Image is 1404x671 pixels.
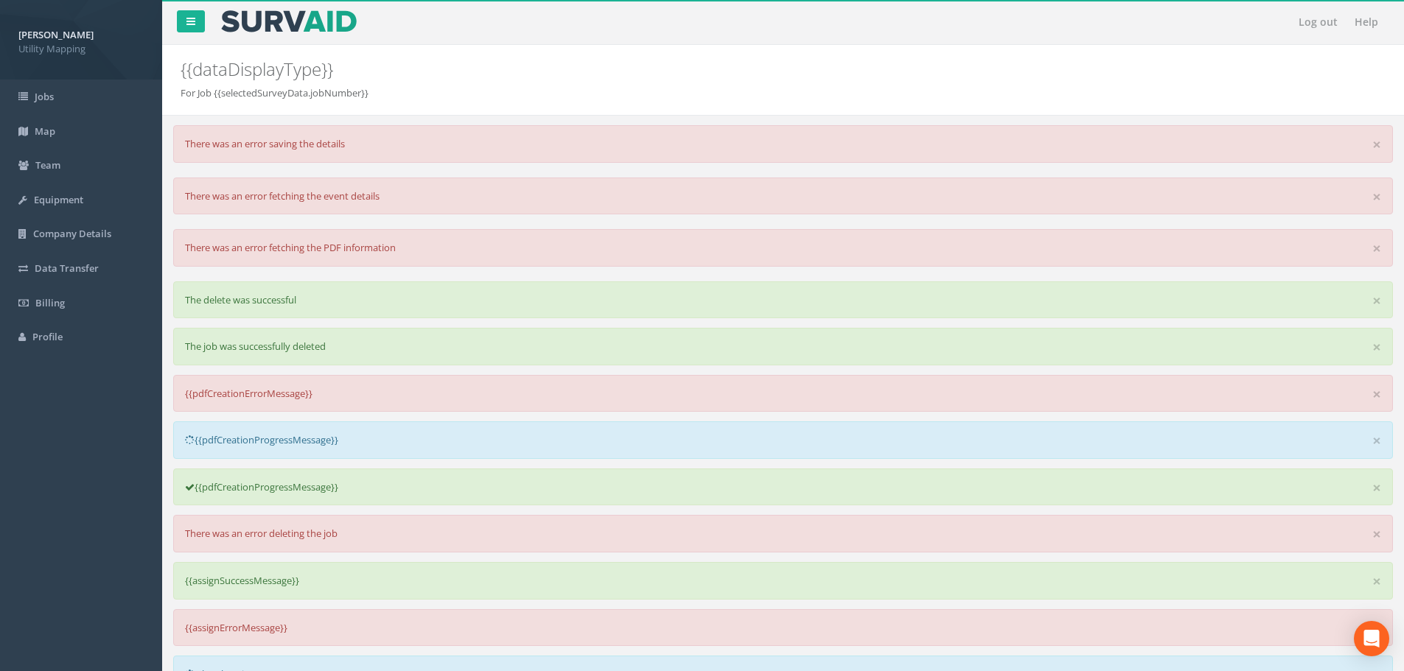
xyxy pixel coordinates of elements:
[1372,137,1381,152] a: close
[33,227,111,240] span: Company Details
[173,562,1393,600] div: {{assignSuccessMessage}}
[1372,480,1381,496] a: ×
[1372,241,1381,256] a: close
[1354,621,1389,656] div: Open Intercom Messenger
[181,60,1181,79] h2: {{dataDisplayType}}
[1372,433,1381,449] a: close
[35,90,54,103] span: Jobs
[1372,189,1381,205] a: close
[1372,574,1381,589] a: close
[35,261,99,275] span: Data Transfer
[1372,293,1381,309] a: close
[1372,527,1381,542] a: close
[173,515,1393,552] div: There was an error deleting the job
[18,24,144,55] a: [PERSON_NAME] Utility Mapping
[173,125,1393,163] div: There was an error saving the details
[1372,387,1381,402] a: close
[173,328,1393,365] div: The job was successfully deleted
[173,178,1393,215] div: There was an error fetching the event details
[18,42,144,56] span: Utility Mapping
[32,330,63,343] span: Profile
[181,86,369,100] li: For Job {{selectedSurveyData.jobNumber}}
[1372,340,1381,355] a: close
[35,158,60,172] span: Team
[18,28,94,41] strong: [PERSON_NAME]
[173,421,1393,459] div: {{pdfCreationProgressMessage}}
[173,281,1393,319] div: The delete was successful
[173,609,1393,647] div: {{assignErrorMessage}}
[35,296,65,309] span: Billing
[34,193,83,206] span: Equipment
[35,124,55,138] span: Map
[173,229,1393,267] div: There was an error fetching the PDF information
[173,375,1393,412] div: {{pdfCreationErrorMessage}}
[173,468,1393,506] div: {{pdfCreationProgressMessage}}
